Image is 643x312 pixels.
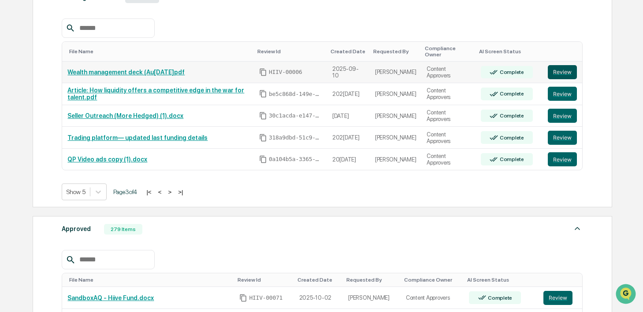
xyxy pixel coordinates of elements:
[404,277,460,283] div: Toggle SortBy
[67,87,244,101] a: Article: How liquidity offers a competitive edge in the war for talent.pdf
[327,127,370,149] td: 202[DATE]
[297,277,340,283] div: Toggle SortBy
[498,135,524,141] div: Complete
[69,48,250,55] div: Toggle SortBy
[238,277,290,283] div: Toggle SortBy
[259,112,267,120] span: Copy Id
[498,113,524,119] div: Complete
[259,68,267,76] span: Copy Id
[370,62,422,84] td: [PERSON_NAME]
[30,76,112,83] div: We're available if you need us!
[373,48,418,55] div: Toggle SortBy
[548,65,577,79] button: Review
[69,277,230,283] div: Toggle SortBy
[498,156,524,162] div: Complete
[294,287,343,309] td: 2025-10-02
[486,295,512,301] div: Complete
[249,294,282,301] span: HIIV-00071
[9,128,16,136] div: 🔎
[370,105,422,127] td: [PERSON_NAME]
[144,188,154,196] button: |<
[370,83,422,105] td: [PERSON_NAME]
[269,112,322,119] span: 30c1acda-e147-43ff-aa23-f3c7b4154677
[64,112,71,119] div: 🗄️
[67,112,183,119] a: Seller Outreach (More Hedged) (1).docx
[327,149,370,170] td: 20[DATE]
[67,294,154,301] a: SandboxAQ - Hiive Fund.docx
[343,287,401,309] td: [PERSON_NAME]
[88,149,107,156] span: Pylon
[421,62,476,84] td: Content Approvers
[67,69,185,76] a: Wealth management deck (Au[DATE]pdf
[239,294,247,302] span: Copy Id
[327,105,370,127] td: [DATE]
[62,149,107,156] a: Powered byPylon
[370,127,422,149] td: [PERSON_NAME]
[259,155,267,163] span: Copy Id
[156,188,164,196] button: <
[548,109,577,123] button: Review
[370,149,422,170] td: [PERSON_NAME]
[498,91,524,97] div: Complete
[498,69,524,75] div: Complete
[421,105,476,127] td: Content Approvers
[9,112,16,119] div: 🖐️
[259,90,267,98] span: Copy Id
[257,48,323,55] div: Toggle SortBy
[9,67,25,83] img: 1746055101610-c473b297-6a78-478c-a979-82029cc54cd1
[150,70,160,81] button: Start new chat
[67,156,147,163] a: QP Video ads copy (1).docx
[67,134,208,141] a: Trading platform— updated last funding details
[62,223,91,235] div: Approved
[327,62,370,84] td: 2025-09-10
[175,188,186,196] button: >|
[60,107,113,123] a: 🗄️Attestations
[259,134,267,142] span: Copy Id
[615,283,639,307] iframe: Open customer support
[30,67,145,76] div: Start new chat
[548,131,577,145] button: Review
[421,149,476,170] td: Content Approvers
[572,223,583,234] img: caret
[401,287,464,309] td: Content Approvers
[543,291,572,305] button: Review
[467,277,535,283] div: Toggle SortBy
[425,45,472,58] div: Toggle SortBy
[548,87,577,101] button: Review
[18,128,56,136] span: Data Lookup
[550,48,579,55] div: Toggle SortBy
[479,48,539,55] div: Toggle SortBy
[269,69,302,76] span: HIIV-00006
[165,188,174,196] button: >
[421,127,476,149] td: Content Approvers
[269,134,322,141] span: 318a9dbd-51c9-473e-9dd0-57efbaa2a655
[269,91,322,98] span: be5c868d-149e-41fc-8b65-a09ade436db6
[421,83,476,105] td: Content Approvers
[113,188,137,195] span: Page 3 of 4
[18,111,57,120] span: Preclearance
[327,83,370,105] td: 202[DATE]
[5,124,59,140] a: 🔎Data Lookup
[269,156,322,163] span: 0a104b5a-3365-4e16-98ad-43a4f330f6db
[543,291,577,305] a: Review
[5,107,60,123] a: 🖐️Preclearance
[73,111,109,120] span: Attestations
[545,277,579,283] div: Toggle SortBy
[346,277,397,283] div: Toggle SortBy
[9,18,160,33] p: How can we help?
[331,48,366,55] div: Toggle SortBy
[548,152,577,166] button: Review
[104,224,142,235] div: 279 Items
